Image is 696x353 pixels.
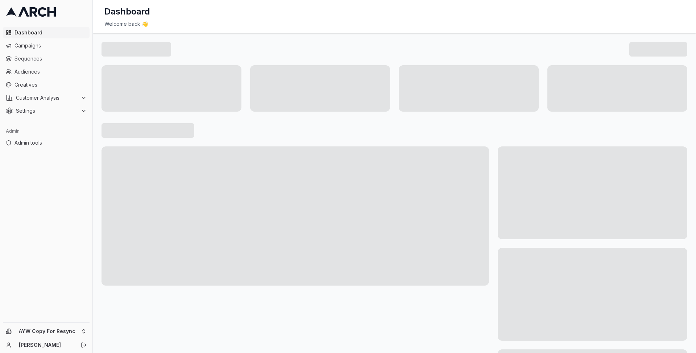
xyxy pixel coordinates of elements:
a: Campaigns [3,40,90,51]
span: AYW Copy For Resync [19,328,78,335]
div: Admin [3,125,90,137]
span: Creatives [14,81,87,88]
a: Dashboard [3,27,90,38]
span: Audiences [14,68,87,75]
button: Customer Analysis [3,92,90,104]
button: Settings [3,105,90,117]
a: Admin tools [3,137,90,149]
span: Sequences [14,55,87,62]
button: AYW Copy For Resync [3,325,90,337]
span: Campaigns [14,42,87,49]
a: Creatives [3,79,90,91]
a: Sequences [3,53,90,65]
a: Audiences [3,66,90,78]
button: Log out [79,340,89,350]
div: Welcome back 👋 [104,20,684,28]
span: Customer Analysis [16,94,78,101]
a: [PERSON_NAME] [19,341,73,349]
h1: Dashboard [104,6,150,17]
span: Dashboard [14,29,87,36]
span: Admin tools [14,139,87,146]
span: Settings [16,107,78,115]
